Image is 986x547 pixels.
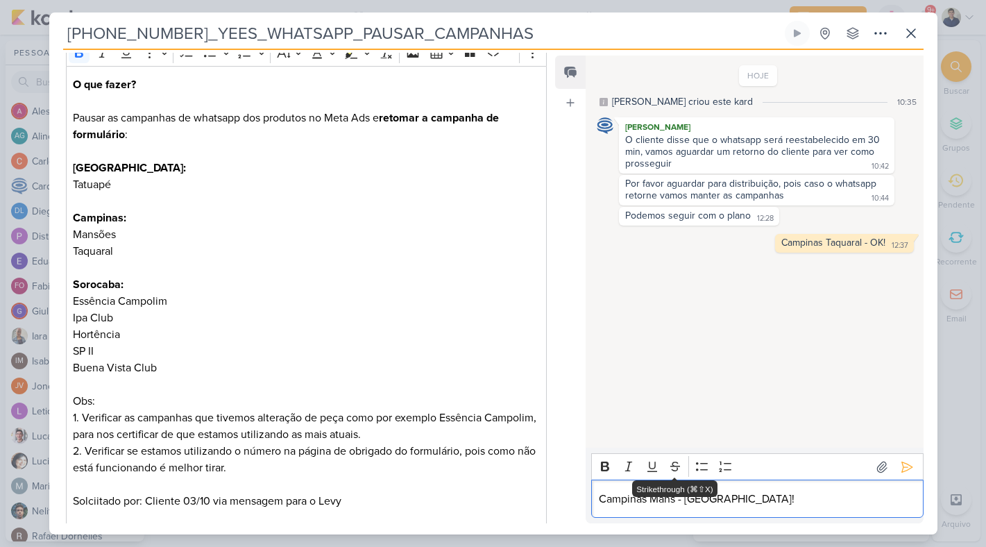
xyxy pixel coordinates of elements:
[591,480,923,518] div: Editor editing area: main
[622,120,891,134] div: [PERSON_NAME]
[625,178,879,201] div: Por favor aguardar para distribuição, pois caso o whatsapp retorne vamos manter as campanhas
[612,94,753,109] div: [PERSON_NAME] criou este kard
[597,117,613,134] img: Caroline Traven De Andrade
[757,213,774,224] div: 12:28
[781,237,885,249] div: Campinas Taquaral - OK!
[872,193,889,204] div: 10:44
[872,161,889,172] div: 10:42
[73,211,126,225] strong: Campinas:
[73,78,136,92] strong: O que fazer?
[73,360,539,526] p: Buena Vista Club Obs: 1. Verificar as campanhas que tivemos alteração de peça como por exemplo Es...
[66,66,547,537] div: Editor editing area: main
[73,161,186,175] strong: [GEOGRAPHIC_DATA]:
[63,21,782,46] input: Kard Sem Título
[591,453,923,480] div: Editor toolbar
[625,134,883,169] div: O cliente disse que o whatsapp será reestabelecido em 30 min, vamos aguardar um retorno do client...
[73,76,539,360] p: Pausar as campanhas de whatsapp dos produtos no Meta Ads e : Tatuapé Mansões Taquaral Essência Ca...
[599,491,916,507] p: Campinas Mans - [GEOGRAPHIC_DATA]!
[66,39,547,66] div: Editor toolbar
[73,278,124,292] strong: Sorocaba:
[892,240,908,251] div: 12:37
[792,28,803,39] div: Ligar relógio
[625,210,751,221] div: Podemos seguir com o plano
[897,96,917,108] div: 10:35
